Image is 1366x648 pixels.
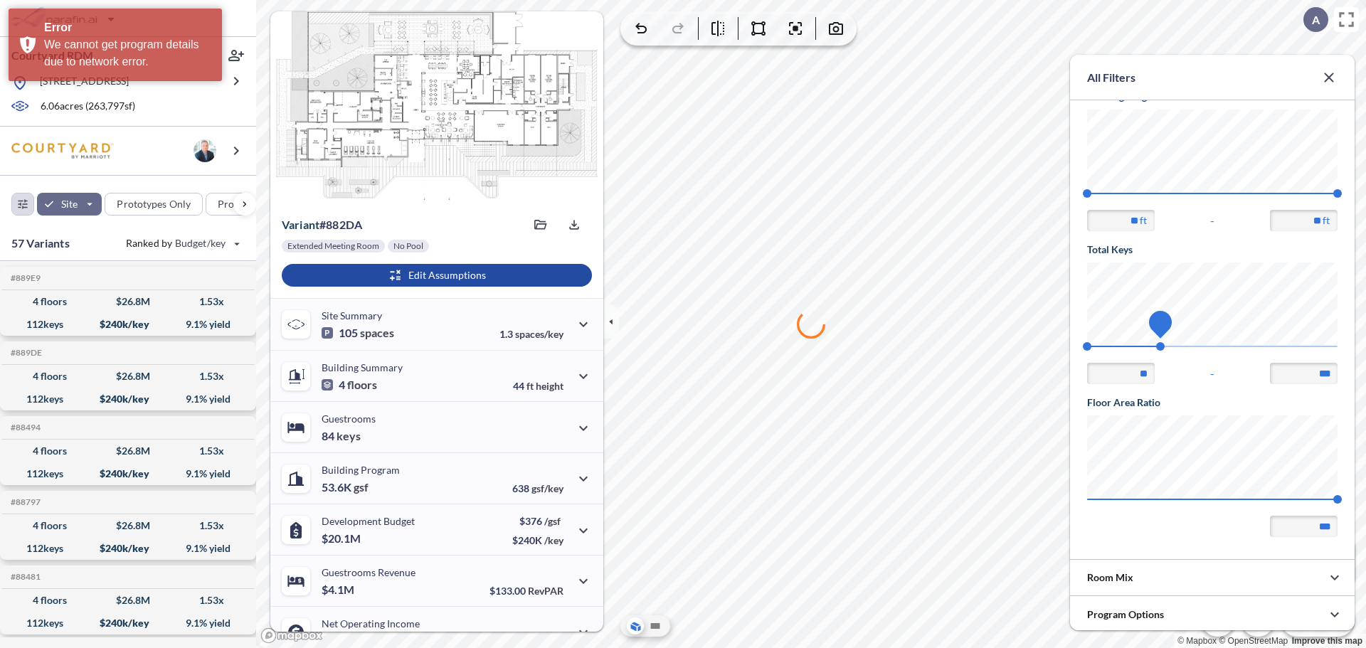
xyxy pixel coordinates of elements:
[322,531,363,546] p: $20.1M
[1087,363,1338,384] div: -
[287,240,379,252] p: Extended Meeting Room
[512,482,563,494] p: 638
[218,197,258,211] p: Program
[105,193,203,216] button: Prototypes Only
[61,197,78,211] p: Site
[1087,69,1135,86] p: All Filters
[1087,243,1338,257] h5: Total Keys
[322,413,376,425] p: Guestrooms
[282,218,362,232] p: # 882da
[115,232,249,255] button: Ranked by Budget/key
[1087,395,1338,410] h5: Floor Area Ratio
[1219,636,1288,646] a: OpenStreetMap
[322,361,403,373] p: Building Summary
[8,348,42,358] h5: #889DE
[8,423,41,432] h5: #88494
[11,235,70,252] p: 57 Variants
[512,534,563,546] p: $240K
[117,197,191,211] p: Prototypes Only
[206,193,282,216] button: Program
[322,583,356,597] p: $4.1M
[544,515,561,527] span: /gsf
[1140,213,1147,228] label: ft
[536,380,563,392] span: height
[1312,14,1320,26] p: A
[322,429,361,443] p: 84
[175,236,226,250] span: Budget/key
[8,273,41,283] h5: #889E9
[1087,570,1133,585] p: Room Mix
[1087,607,1164,622] p: Program Options
[322,326,394,340] p: 105
[322,617,420,630] p: Net Operating Income
[270,11,603,205] img: Floorplans preview
[11,143,114,159] img: BrandImage
[528,585,563,597] span: RevPAR
[337,429,361,443] span: keys
[526,380,534,392] span: ft
[647,617,664,634] button: Site Plan
[1292,636,1362,646] a: Improve this map
[489,585,563,597] p: $133.00
[354,480,369,494] span: gsf
[282,218,319,231] span: Variant
[512,515,563,527] p: $376
[515,328,563,340] span: spaces/key
[322,515,415,527] p: Development Budget
[322,480,369,494] p: 53.6K
[41,99,135,115] p: 6.06 acres ( 263,797 sf)
[44,36,211,70] div: We cannot get program details due to network error.
[1153,317,1167,327] span: 115
[44,19,211,36] div: Error
[37,193,102,216] button: Site
[1323,213,1330,228] label: ft
[360,326,394,340] span: spaces
[322,464,400,476] p: Building Program
[282,264,592,287] button: Edit Assumptions
[322,566,415,578] p: Guestrooms Revenue
[408,268,486,282] p: Edit Assumptions
[499,328,563,340] p: 1.3
[513,380,563,392] p: 44
[1177,636,1217,646] a: Mapbox
[1087,210,1338,231] div: -
[393,240,423,252] p: No Pool
[322,378,377,392] p: 4
[544,534,563,546] span: /key
[260,627,323,644] a: Mapbox homepage
[8,572,41,582] h5: #88481
[8,497,41,507] h5: #88797
[322,309,382,322] p: Site Summary
[531,482,563,494] span: gsf/key
[194,139,216,162] img: user logo
[40,74,129,92] p: [STREET_ADDRESS]
[347,378,377,392] span: floors
[627,617,644,634] button: Aerial View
